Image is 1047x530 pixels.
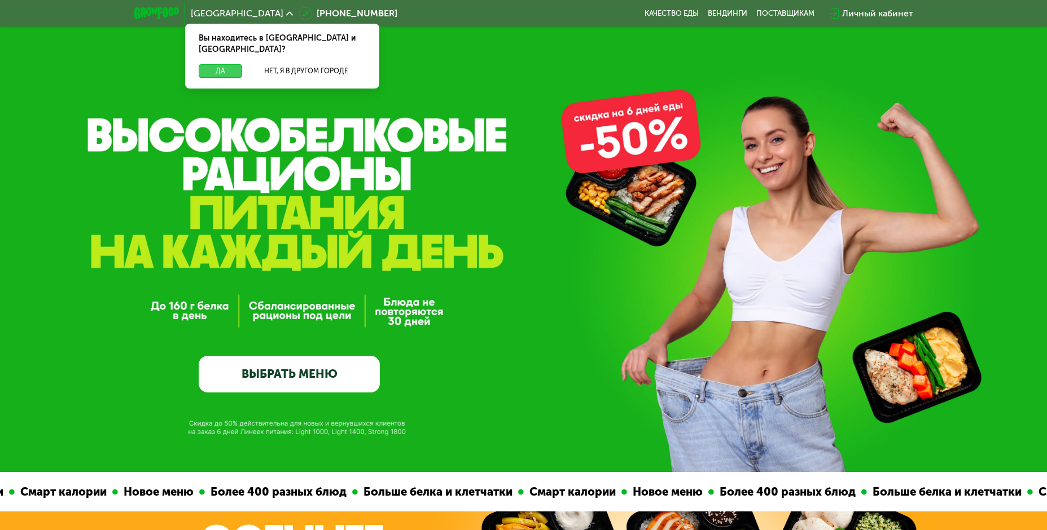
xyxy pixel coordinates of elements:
div: Больше белка и клетчатки [338,483,498,501]
a: [PHONE_NUMBER] [299,7,397,20]
button: Да [199,64,242,78]
div: поставщикам [756,9,814,18]
div: Смарт калории [504,483,602,501]
a: ВЫБРАТЬ МЕНЮ [199,356,380,392]
div: Новое меню [607,483,689,501]
div: Новое меню [98,483,179,501]
div: Личный кабинет [842,7,913,20]
a: Вендинги [708,9,747,18]
div: Вы находитесь в [GEOGRAPHIC_DATA] и [GEOGRAPHIC_DATA]? [185,24,379,64]
div: Более 400 разных блюд [185,483,332,501]
button: Нет, я в другом городе [247,64,366,78]
span: [GEOGRAPHIC_DATA] [191,9,283,18]
a: Качество еды [645,9,699,18]
div: Больше белка и клетчатки [847,483,1007,501]
div: Более 400 разных блюд [694,483,842,501]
